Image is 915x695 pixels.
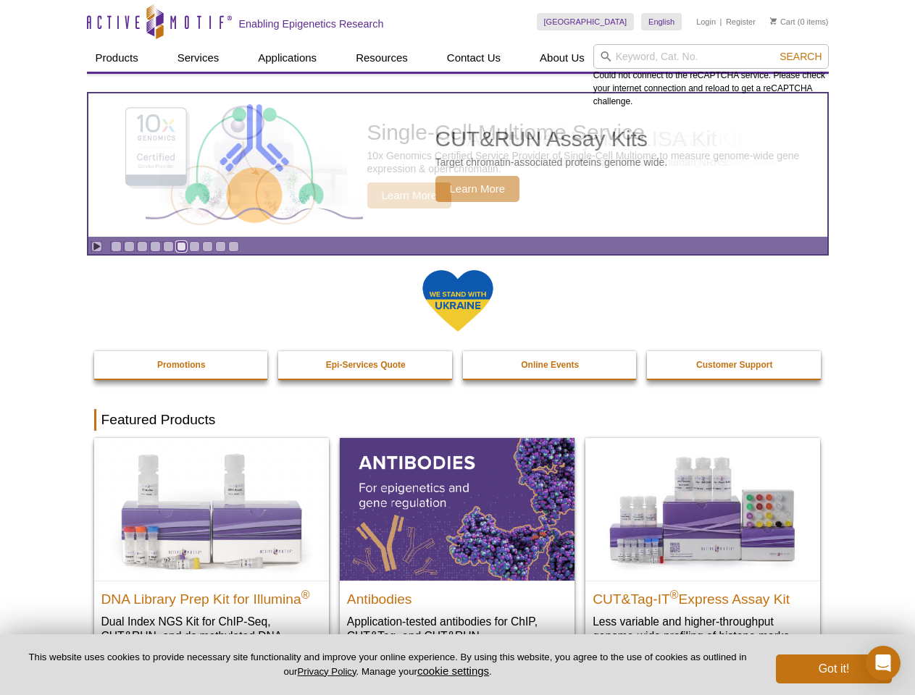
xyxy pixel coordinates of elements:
a: Online Events [463,351,638,379]
a: Resources [347,44,417,72]
strong: Customer Support [696,360,772,370]
h2: Antibodies [347,585,567,607]
a: [GEOGRAPHIC_DATA] [537,13,635,30]
h2: Featured Products [94,409,822,431]
a: Customer Support [647,351,822,379]
a: Privacy Policy [297,666,356,677]
h2: DNA Library Prep Kit for Illumina [101,585,322,607]
a: All Antibodies Antibodies Application-tested antibodies for ChIP, CUT&Tag, and CUT&RUN. [340,438,575,657]
img: DNA Library Prep Kit for Illumina [94,438,329,580]
a: Go to slide 4 [150,241,161,252]
a: About Us [531,44,593,72]
a: Login [696,17,716,27]
p: Application-tested antibodies for ChIP, CUT&Tag, and CUT&RUN. [347,614,567,644]
a: Register [726,17,756,27]
img: CUT&Tag-IT® Express Assay Kit [585,438,820,580]
h2: Enabling Epigenetics Research [239,17,384,30]
a: Go to slide 1 [111,241,122,252]
p: This website uses cookies to provide necessary site functionality and improve your online experie... [23,651,752,678]
div: Open Intercom Messenger [866,646,901,681]
strong: Online Events [521,360,579,370]
button: cookie settings [417,665,489,677]
a: Services [169,44,228,72]
sup: ® [301,588,310,600]
a: Cart [770,17,795,27]
strong: Promotions [157,360,206,370]
li: | [720,13,722,30]
sup: ® [670,588,679,600]
button: Search [775,50,826,63]
a: DNA Library Prep Kit for Illumina DNA Library Prep Kit for Illumina® Dual Index NGS Kit for ChIP-... [94,438,329,672]
a: Go to slide 3 [137,241,148,252]
button: Got it! [776,654,892,683]
input: Keyword, Cat. No. [593,44,829,69]
a: Go to slide 2 [124,241,135,252]
img: Your Cart [770,17,777,25]
img: We Stand With Ukraine [422,269,494,333]
a: Products [87,44,147,72]
a: Go to slide 6 [176,241,187,252]
p: Less variable and higher-throughput genome-wide profiling of histone marks​. [593,614,813,644]
a: CUT&Tag-IT® Express Assay Kit CUT&Tag-IT®Express Assay Kit Less variable and higher-throughput ge... [585,438,820,657]
p: Dual Index NGS Kit for ChIP-Seq, CUT&RUN, and ds methylated DNA assays. [101,614,322,658]
span: Search [780,51,822,62]
a: Go to slide 8 [202,241,213,252]
h2: CUT&Tag-IT Express Assay Kit [593,585,813,607]
div: Could not connect to the reCAPTCHA service. Please check your internet connection and reload to g... [593,44,829,108]
a: English [641,13,682,30]
a: Contact Us [438,44,509,72]
a: Go to slide 7 [189,241,200,252]
a: Epi-Services Quote [278,351,454,379]
a: Promotions [94,351,270,379]
a: Go to slide 9 [215,241,226,252]
a: Toggle autoplay [91,241,102,252]
img: All Antibodies [340,438,575,580]
li: (0 items) [770,13,829,30]
a: Go to slide 10 [228,241,239,252]
a: Applications [249,44,325,72]
strong: Epi-Services Quote [326,360,406,370]
a: Go to slide 5 [163,241,174,252]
